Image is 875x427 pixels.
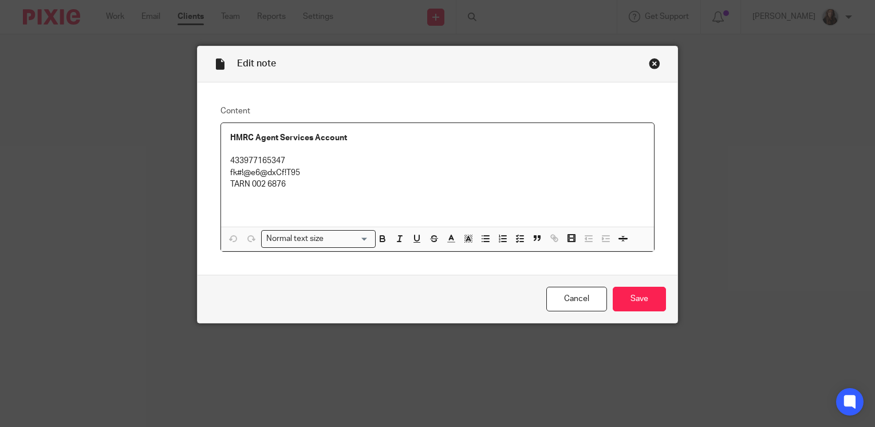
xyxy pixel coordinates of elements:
p: fk#!@e6@dxCf!T95 [230,167,645,179]
input: Save [613,287,666,311]
div: Close this dialog window [649,58,660,69]
strong: HMRC Agent Services Account [230,134,347,142]
p: 433977165347 [230,155,645,167]
span: Edit note [237,59,276,68]
a: Cancel [546,287,607,311]
span: Normal text size [264,233,326,245]
p: TARN 002 6876 [230,179,645,190]
div: Search for option [261,230,376,248]
input: Search for option [328,233,369,245]
label: Content [220,105,655,117]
